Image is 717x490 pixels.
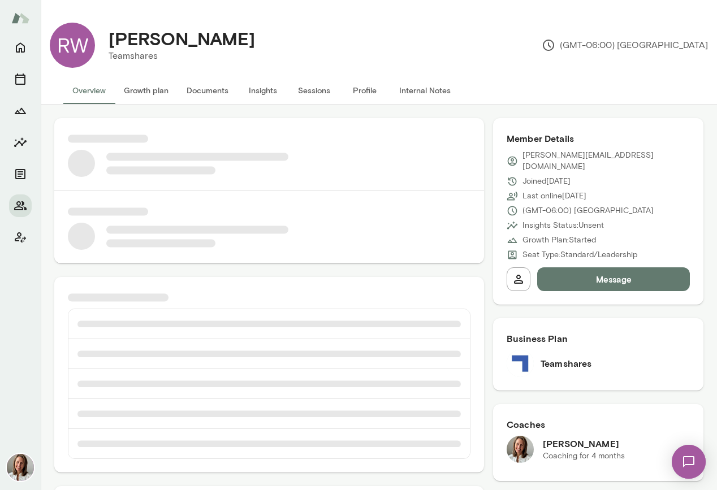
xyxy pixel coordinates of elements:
[9,194,32,217] button: Members
[115,77,178,104] button: Growth plan
[522,235,596,246] p: Growth Plan: Started
[522,220,604,231] p: Insights Status: Unsent
[50,23,95,68] div: RW
[9,163,32,185] button: Documents
[543,437,625,450] h6: [PERSON_NAME]
[178,77,237,104] button: Documents
[109,49,255,63] p: Teamshares
[237,77,288,104] button: Insights
[542,38,708,52] p: (GMT-06:00) [GEOGRAPHIC_DATA]
[9,226,32,249] button: Client app
[522,249,637,261] p: Seat Type: Standard/Leadership
[507,436,534,463] img: Andrea Mayendia
[390,77,460,104] button: Internal Notes
[543,450,625,462] p: Coaching for 4 months
[522,150,690,172] p: [PERSON_NAME][EMAIL_ADDRESS][DOMAIN_NAME]
[507,418,690,431] h6: Coaches
[537,267,690,291] button: Message
[507,332,690,345] h6: Business Plan
[522,176,571,187] p: Joined [DATE]
[63,77,115,104] button: Overview
[11,7,29,29] img: Mento
[339,77,390,104] button: Profile
[9,131,32,154] button: Insights
[522,190,586,202] p: Last online [DATE]
[9,36,32,59] button: Home
[507,132,690,145] h6: Member Details
[522,205,654,216] p: (GMT-06:00) [GEOGRAPHIC_DATA]
[9,68,32,90] button: Sessions
[9,99,32,122] button: Growth Plan
[288,77,339,104] button: Sessions
[7,454,34,481] img: Andrea Mayendia
[109,28,255,49] h4: [PERSON_NAME]
[541,357,592,370] h6: Teamshares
